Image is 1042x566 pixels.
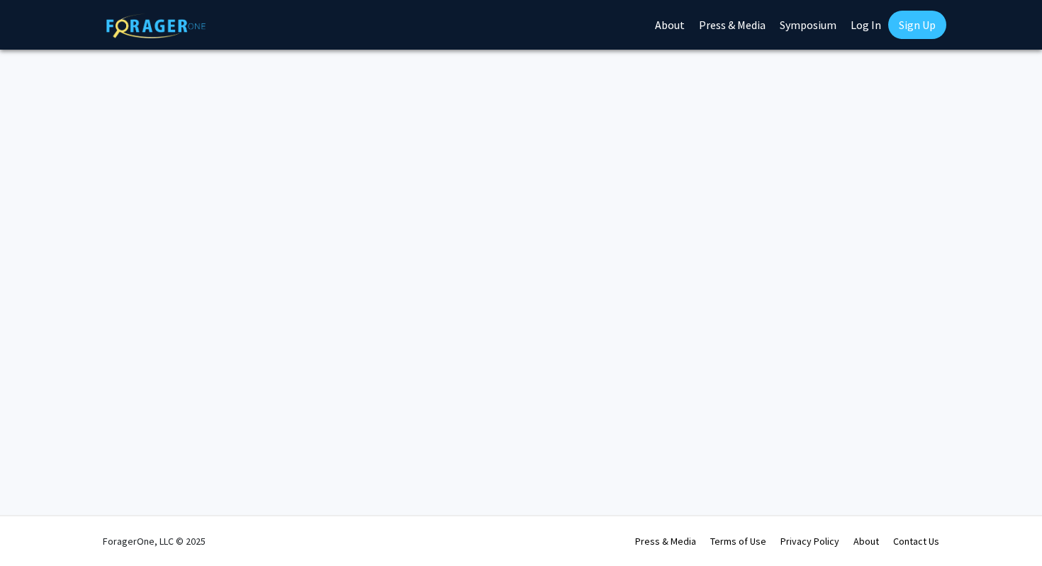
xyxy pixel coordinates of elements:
a: About [853,535,879,548]
a: Terms of Use [710,535,766,548]
a: Privacy Policy [780,535,839,548]
div: ForagerOne, LLC © 2025 [103,516,206,566]
img: ForagerOne Logo [106,13,206,38]
a: Press & Media [635,535,696,548]
a: Sign Up [888,11,946,39]
a: Contact Us [893,535,939,548]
